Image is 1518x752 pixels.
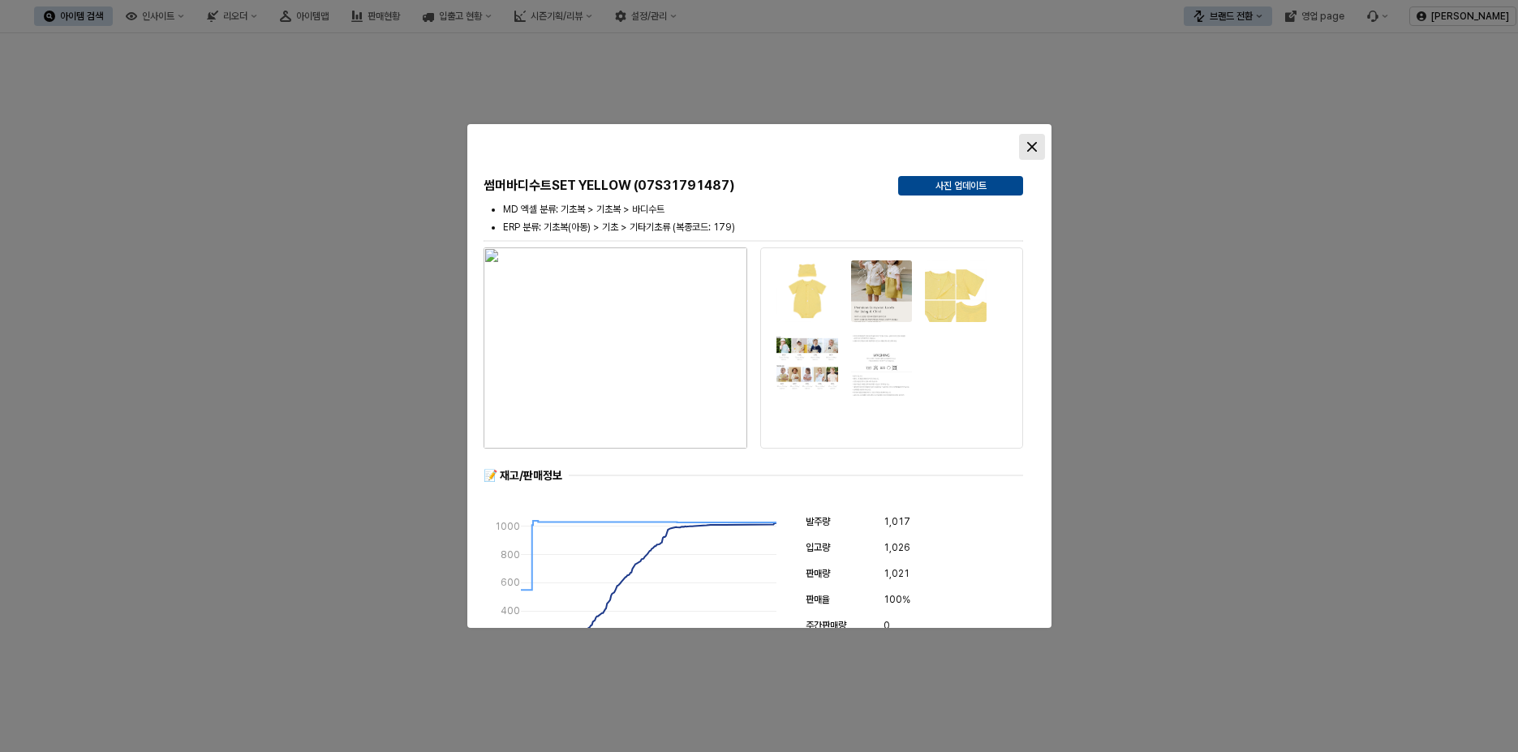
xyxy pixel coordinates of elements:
span: 판매율 [806,594,830,605]
div: 📝 재고/판매정보 [484,468,562,483]
h5: 썸머바디수트SET YELLOW (07S31791487) [484,178,885,194]
button: Close [1019,134,1045,160]
span: 0 [884,617,890,634]
li: ERP 분류: 기초복(아동) > 기초 > 기타기초류 (복종코드: 179) [503,220,1023,234]
span: 판매량 [806,568,830,579]
span: 100% [884,591,910,608]
span: 주간판매량 [806,620,846,631]
button: 사진 업데이트 [898,176,1023,196]
p: 사진 업데이트 [935,179,986,192]
span: 1,026 [884,539,910,556]
span: 1,017 [884,514,910,530]
span: 발주량 [806,516,830,527]
span: 1,021 [884,565,910,582]
li: MD 엑셀 분류: 기초복 > 기초복 > 바디수트 [503,202,1023,217]
span: 입고량 [806,542,830,553]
